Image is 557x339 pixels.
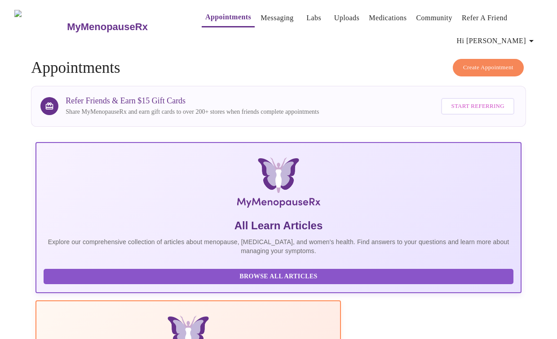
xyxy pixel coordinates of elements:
img: MyMenopauseRx Logo [14,10,66,44]
a: Refer a Friend [462,12,508,24]
button: Start Referring [441,98,514,115]
img: MyMenopauseRx Logo [117,157,441,211]
a: Labs [306,12,321,24]
button: Labs [300,9,328,27]
p: Explore our comprehensive collection of articles about menopause, [MEDICAL_DATA], and women's hea... [44,237,513,255]
button: Browse All Articles [44,269,513,285]
span: Start Referring [451,101,504,112]
h3: MyMenopauseRx [67,21,148,33]
a: Community [416,12,452,24]
span: Browse All Articles [53,271,504,282]
a: Medications [369,12,407,24]
button: Hi [PERSON_NAME] [453,32,540,50]
button: Refer a Friend [458,9,511,27]
button: Appointments [202,8,255,27]
span: Hi [PERSON_NAME] [457,35,537,47]
a: Appointments [205,11,251,23]
button: Community [412,9,456,27]
button: Messaging [257,9,297,27]
a: Uploads [334,12,360,24]
span: Create Appointment [463,62,513,73]
a: Messaging [261,12,293,24]
p: Share MyMenopauseRx and earn gift cards to over 200+ stores when friends complete appointments [66,107,319,116]
h4: Appointments [31,59,526,77]
a: Start Referring [439,94,516,119]
button: Create Appointment [453,59,524,76]
a: Browse All Articles [44,272,516,280]
h3: Refer Friends & Earn $15 Gift Cards [66,96,319,106]
a: MyMenopauseRx [66,11,184,43]
h5: All Learn Articles [44,219,513,233]
button: Uploads [331,9,363,27]
button: Medications [365,9,410,27]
